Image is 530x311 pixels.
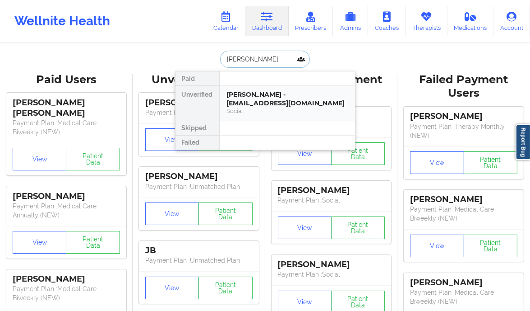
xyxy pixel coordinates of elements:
[289,6,333,36] a: Prescribers
[13,98,120,118] div: [PERSON_NAME] [PERSON_NAME]
[175,86,219,121] div: Unverified
[331,217,385,239] button: Patient Data
[66,231,120,254] button: Patient Data
[464,235,517,257] button: Patient Data
[139,73,259,87] div: Unverified Users
[278,217,332,239] button: View
[464,151,517,174] button: Patient Data
[227,107,348,115] div: Social
[207,6,245,36] a: Calendar
[145,128,199,151] button: View
[145,182,253,191] p: Payment Plan : Unmatched Plan
[145,203,199,225] button: View
[493,6,530,36] a: Account
[13,284,120,302] p: Payment Plan : Medical Care Biweekly (NEW)
[516,124,530,160] a: Report Bug
[175,71,219,86] div: Paid
[145,108,253,117] p: Payment Plan : Unmatched Plan
[410,235,464,257] button: View
[278,196,385,205] p: Payment Plan : Social
[410,151,464,174] button: View
[333,6,368,36] a: Admins
[66,148,120,170] button: Patient Data
[145,171,253,182] div: [PERSON_NAME]
[227,90,348,107] div: [PERSON_NAME] - [EMAIL_ADDRESS][DOMAIN_NAME]
[145,277,199,299] button: View
[175,121,219,136] div: Skipped
[410,111,517,122] div: [PERSON_NAME]
[331,142,385,165] button: Patient Data
[198,277,252,299] button: Patient Data
[13,148,66,170] button: View
[145,245,253,256] div: JB
[368,6,406,36] a: Coaches
[404,73,524,101] div: Failed Payment Users
[13,231,66,254] button: View
[13,274,120,284] div: [PERSON_NAME]
[278,270,385,279] p: Payment Plan : Social
[278,259,385,270] div: [PERSON_NAME]
[410,288,517,306] p: Payment Plan : Medical Care Biweekly (NEW)
[410,205,517,223] p: Payment Plan : Medical Care Biweekly (NEW)
[145,256,253,265] p: Payment Plan : Unmatched Plan
[447,6,494,36] a: Medications
[406,6,447,36] a: Therapists
[6,73,126,87] div: Paid Users
[145,98,253,108] div: [PERSON_NAME]
[278,185,385,196] div: [PERSON_NAME]
[13,191,120,202] div: [PERSON_NAME]
[278,142,332,165] button: View
[245,6,289,36] a: Dashboard
[198,203,252,225] button: Patient Data
[13,202,120,220] p: Payment Plan : Medical Care Annually (NEW)
[410,278,517,288] div: [PERSON_NAME]
[410,122,517,140] p: Payment Plan : Therapy Monthly (NEW)
[175,136,219,150] div: Failed
[13,118,120,137] p: Payment Plan : Medical Care Biweekly (NEW)
[410,194,517,205] div: [PERSON_NAME]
